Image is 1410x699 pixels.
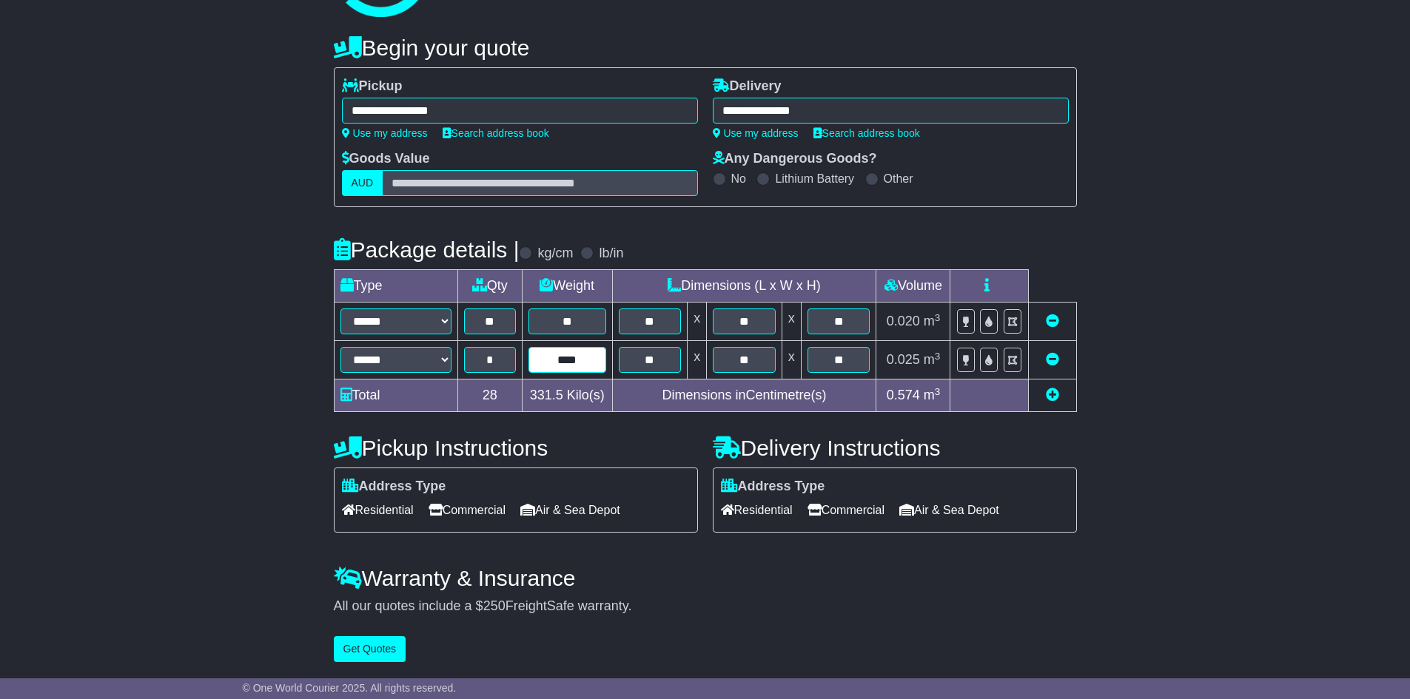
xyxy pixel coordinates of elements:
[884,172,913,186] label: Other
[1046,352,1059,367] a: Remove this item
[1046,314,1059,328] a: Remove this item
[713,78,782,95] label: Delivery
[688,341,707,379] td: x
[520,499,620,521] span: Air & Sea Depot
[443,127,549,139] a: Search address book
[334,270,457,303] td: Type
[782,341,801,379] td: x
[334,436,698,460] h4: Pickup Instructions
[457,379,522,412] td: 28
[721,499,793,521] span: Residential
[334,237,520,262] h4: Package details |
[935,351,941,362] sup: 3
[334,566,1077,590] h4: Warranty & Insurance
[429,499,506,521] span: Commercial
[342,78,403,95] label: Pickup
[1046,388,1059,402] a: Add new item
[342,479,446,495] label: Address Type
[342,127,428,139] a: Use my address
[813,127,920,139] a: Search address book
[887,388,920,402] span: 0.574
[537,246,573,262] label: kg/cm
[612,270,876,303] td: Dimensions (L x W x H)
[899,499,999,521] span: Air & Sea Depot
[782,303,801,341] td: x
[522,379,612,412] td: Kilo(s)
[342,499,414,521] span: Residential
[924,352,941,367] span: m
[775,172,854,186] label: Lithium Battery
[924,314,941,328] span: m
[522,270,612,303] td: Weight
[924,388,941,402] span: m
[334,379,457,412] td: Total
[334,598,1077,615] div: All our quotes include a $ FreightSafe warranty.
[713,436,1077,460] h4: Delivery Instructions
[713,127,799,139] a: Use my address
[887,314,920,328] span: 0.020
[457,270,522,303] td: Qty
[876,270,950,303] td: Volume
[713,151,877,167] label: Any Dangerous Goods?
[688,303,707,341] td: x
[483,598,506,613] span: 250
[599,246,623,262] label: lb/in
[731,172,746,186] label: No
[808,499,884,521] span: Commercial
[334,636,406,662] button: Get Quotes
[887,352,920,367] span: 0.025
[334,36,1077,60] h4: Begin your quote
[243,682,457,694] span: © One World Courier 2025. All rights reserved.
[935,386,941,397] sup: 3
[721,479,825,495] label: Address Type
[935,312,941,323] sup: 3
[342,170,383,196] label: AUD
[530,388,563,402] span: 331.5
[612,379,876,412] td: Dimensions in Centimetre(s)
[342,151,430,167] label: Goods Value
